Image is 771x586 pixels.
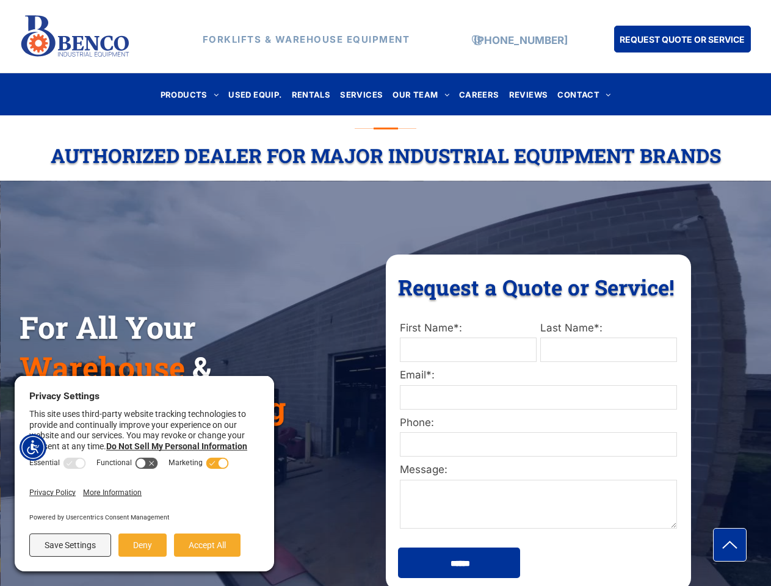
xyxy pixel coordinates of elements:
a: RENTALS [287,86,336,103]
span: Request a Quote or Service! [398,273,675,301]
span: REQUEST QUOTE OR SERVICE [620,28,745,51]
label: Phone: [400,415,677,431]
a: [PHONE_NUMBER] [474,34,568,46]
label: Message: [400,462,677,478]
a: CAREERS [454,86,504,103]
span: Material Handling [20,388,286,428]
a: REVIEWS [504,86,553,103]
span: & [192,347,211,388]
a: CONTACT [552,86,615,103]
span: Warehouse [20,347,185,388]
div: Accessibility Menu [20,434,46,461]
a: SERVICES [335,86,388,103]
label: First Name*: [400,320,537,336]
span: For All Your [20,307,196,347]
label: Email*: [400,367,677,383]
a: USED EQUIP. [223,86,286,103]
a: PRODUCTS [156,86,224,103]
strong: FORKLIFTS & WAREHOUSE EQUIPMENT [203,34,410,45]
a: REQUEST QUOTE OR SERVICE [614,26,751,52]
a: OUR TEAM [388,86,454,103]
span: Authorized Dealer For Major Industrial Equipment Brands [51,142,721,168]
label: Last Name*: [540,320,677,336]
